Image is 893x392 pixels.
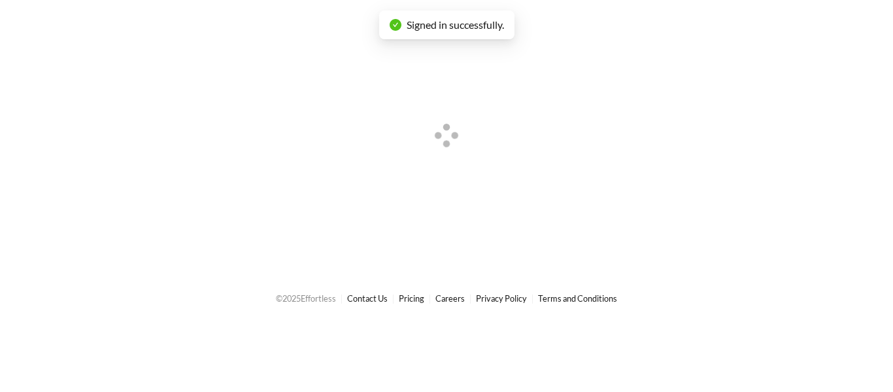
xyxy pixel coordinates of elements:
[276,293,336,304] span: © 2025 Effortless
[538,293,617,304] a: Terms and Conditions
[407,18,504,31] span: Signed in successfully.
[399,293,424,304] a: Pricing
[390,19,401,31] span: check-circle
[476,293,527,304] a: Privacy Policy
[347,293,388,304] a: Contact Us
[435,293,465,304] a: Careers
